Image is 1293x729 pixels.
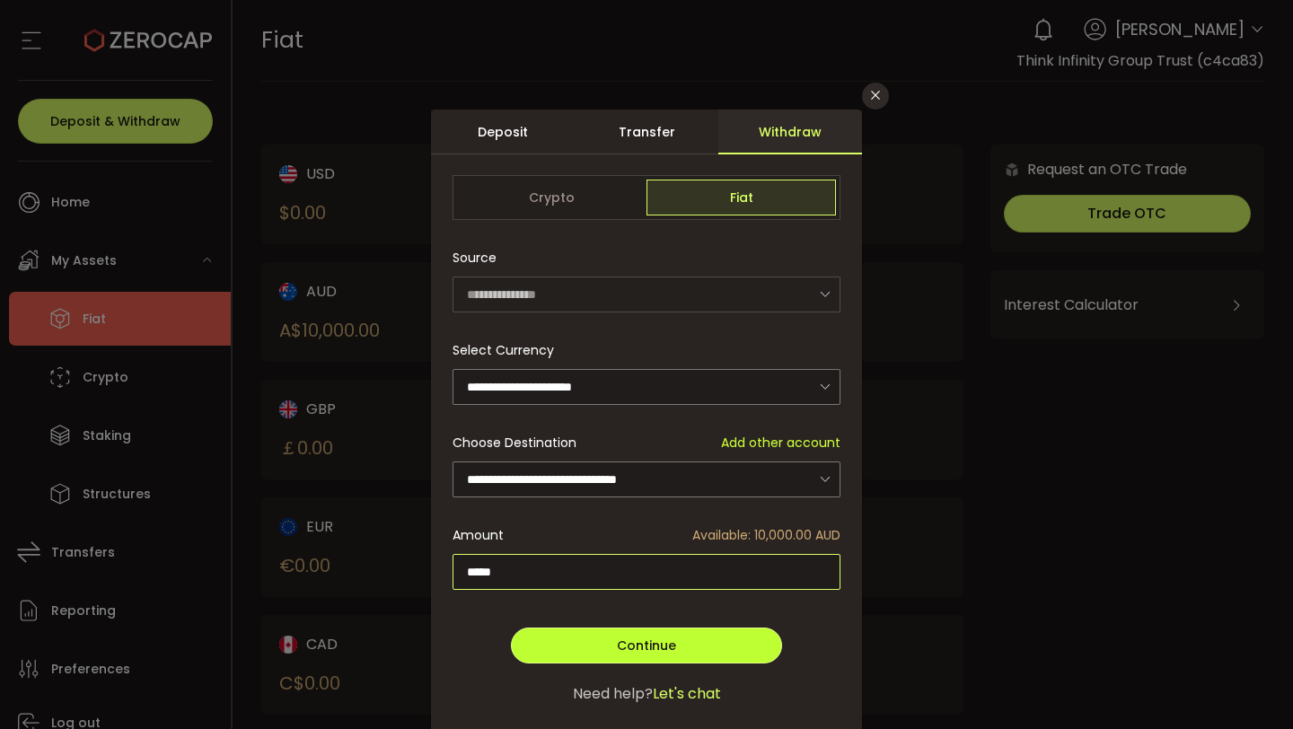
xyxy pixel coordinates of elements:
span: Source [453,240,497,276]
span: Crypto [457,180,646,215]
span: Choose Destination [453,434,576,452]
iframe: Chat Widget [1203,643,1293,729]
span: Let's chat [653,683,721,705]
span: Continue [617,637,676,654]
div: Transfer [575,110,718,154]
span: Available: 10,000.00 AUD [692,526,840,545]
div: Withdraw [718,110,862,154]
span: Need help? [573,683,653,705]
button: Continue [511,628,782,663]
span: Add other account [721,434,840,452]
label: Select Currency [453,341,565,359]
button: Close [862,83,889,110]
div: Deposit [431,110,575,154]
span: Amount [453,526,504,545]
span: Fiat [646,180,836,215]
